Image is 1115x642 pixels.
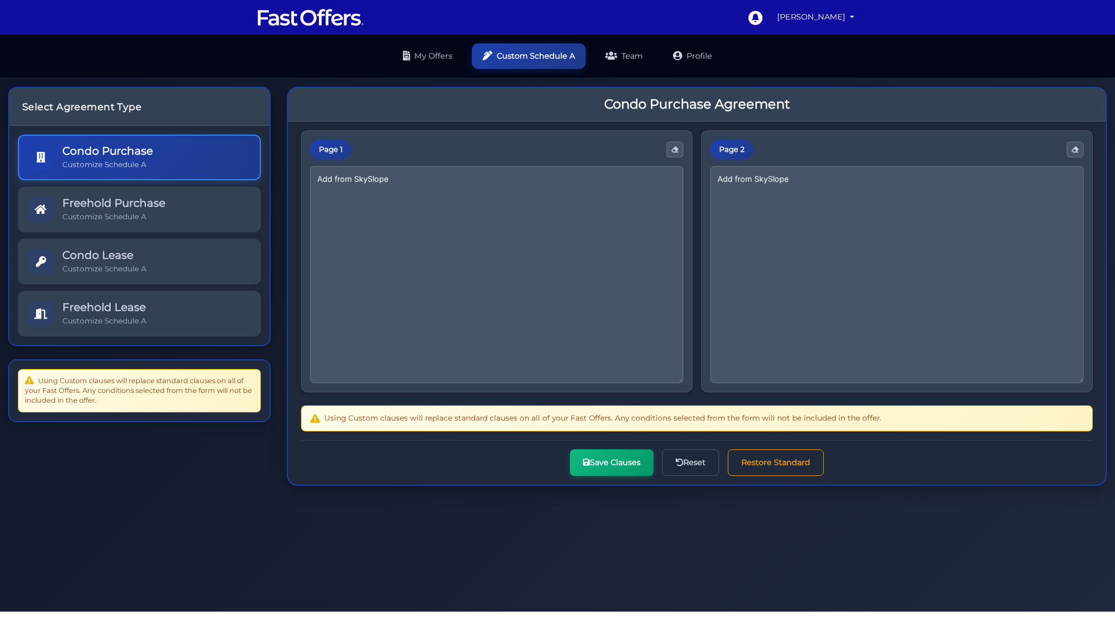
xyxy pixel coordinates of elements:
[18,369,261,412] div: Using Custom clauses will replace standard clauses on all of your Fast Offers. Any conditions sel...
[728,449,824,476] button: Restore Standard
[62,301,146,314] h5: Freehold Lease
[62,196,165,209] h5: Freehold Purchase
[662,449,719,476] button: Reset
[594,43,653,69] a: Team
[18,291,261,336] a: Freehold Lease Customize Schedule A
[1074,600,1106,632] iframe: Customerly Messenger Launcher
[570,449,653,476] button: Save Clauses
[18,187,261,232] a: Freehold Purchase Customize Schedule A
[22,101,257,112] h4: Select Agreement Type
[662,43,723,69] a: Profile
[62,264,146,274] p: Customize Schedule A
[604,97,790,112] h3: Condo Purchase Agreement
[301,405,1093,431] div: Using Custom clauses will replace standard clauses on all of your Fast Offers. Any conditions sel...
[18,239,261,284] a: Condo Lease Customize Schedule A
[310,139,351,160] div: Page 1
[472,43,586,69] a: Custom Schedule A
[62,316,146,326] p: Customize Schedule A
[710,139,753,160] div: Page 2
[62,249,146,262] h5: Condo Lease
[310,166,683,383] textarea: Add from SkySlope
[392,43,463,69] a: My Offers
[18,135,261,180] a: Condo Purchase Customize Schedule A
[710,166,1084,383] textarea: Add from SkySlope
[62,212,165,222] p: Customize Schedule A
[62,160,153,170] p: Customize Schedule A
[773,7,858,28] a: [PERSON_NAME]
[62,144,153,157] h5: Condo Purchase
